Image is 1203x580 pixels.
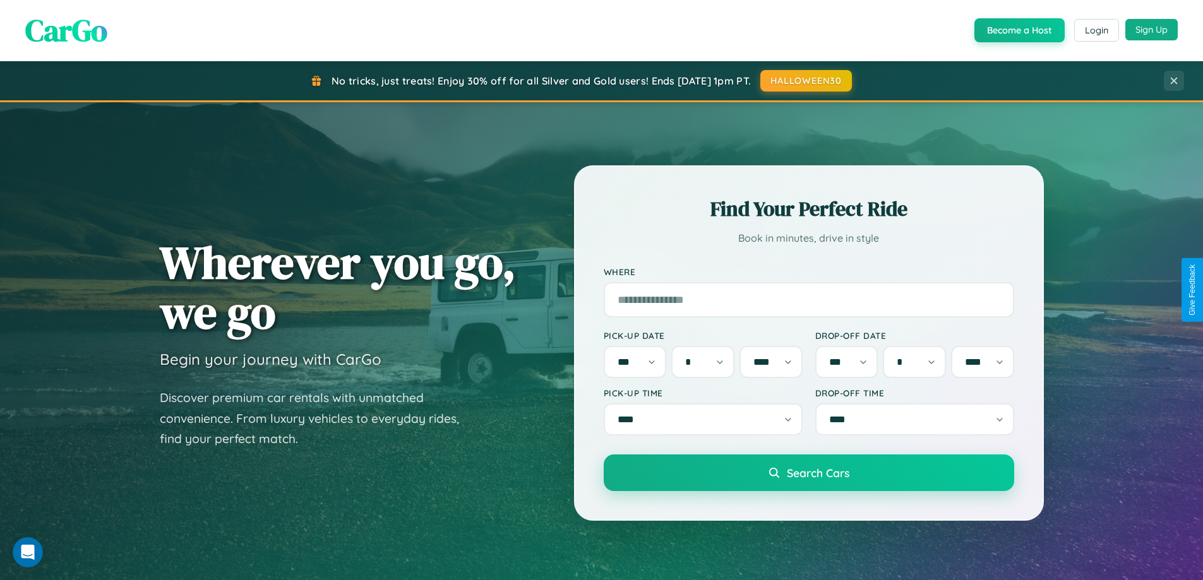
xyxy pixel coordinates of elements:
button: Become a Host [974,18,1065,42]
h1: Wherever you go, we go [160,237,516,337]
button: HALLOWEEN30 [760,70,852,92]
p: Discover premium car rentals with unmatched convenience. From luxury vehicles to everyday rides, ... [160,388,476,449]
div: Give Feedback [1188,264,1197,316]
h2: Find Your Perfect Ride [604,195,1014,223]
label: Where [604,266,1014,277]
span: CarGo [25,9,107,51]
button: Search Cars [604,454,1014,491]
label: Pick-up Date [604,330,803,341]
label: Drop-off Date [815,330,1014,341]
h3: Begin your journey with CarGo [160,350,381,369]
button: Login [1074,19,1119,42]
iframe: Intercom live chat [13,537,43,567]
p: Book in minutes, drive in style [604,229,1014,247]
label: Pick-up Time [604,388,803,398]
button: Sign Up [1125,19,1178,40]
span: Search Cars [787,466,849,480]
span: No tricks, just treats! Enjoy 30% off for all Silver and Gold users! Ends [DATE] 1pm PT. [332,74,751,87]
label: Drop-off Time [815,388,1014,398]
